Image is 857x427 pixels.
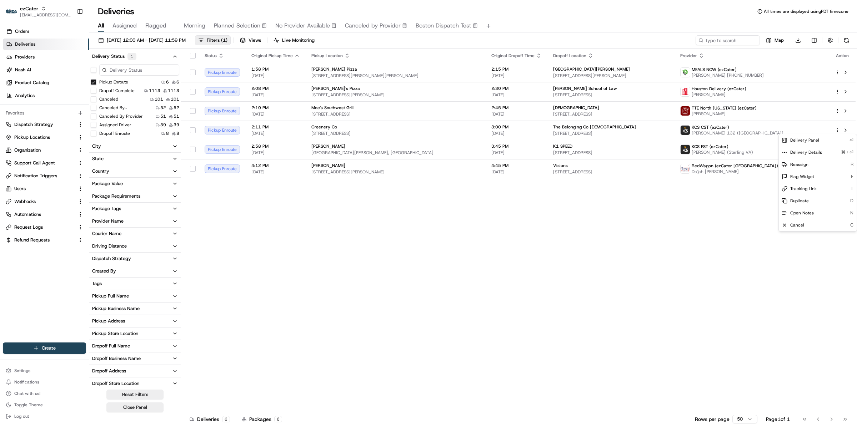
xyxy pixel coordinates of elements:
span: Delivery Panel [790,137,819,143]
span: Delivery Details [790,149,822,155]
span: Cancel [790,222,804,228]
span: ⏎ [850,137,854,143]
span: F [851,173,854,180]
span: Reassign [790,162,808,167]
span: T [851,185,854,192]
span: R [851,161,854,168]
span: Tracking Link [790,186,817,192]
span: Open Notes [790,210,814,216]
span: C [850,222,854,228]
span: Flag Widget [790,174,814,179]
span: D [850,198,854,204]
span: Duplicate [790,198,809,204]
span: N [850,210,854,216]
span: ⌘+⏎ [841,149,854,156]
